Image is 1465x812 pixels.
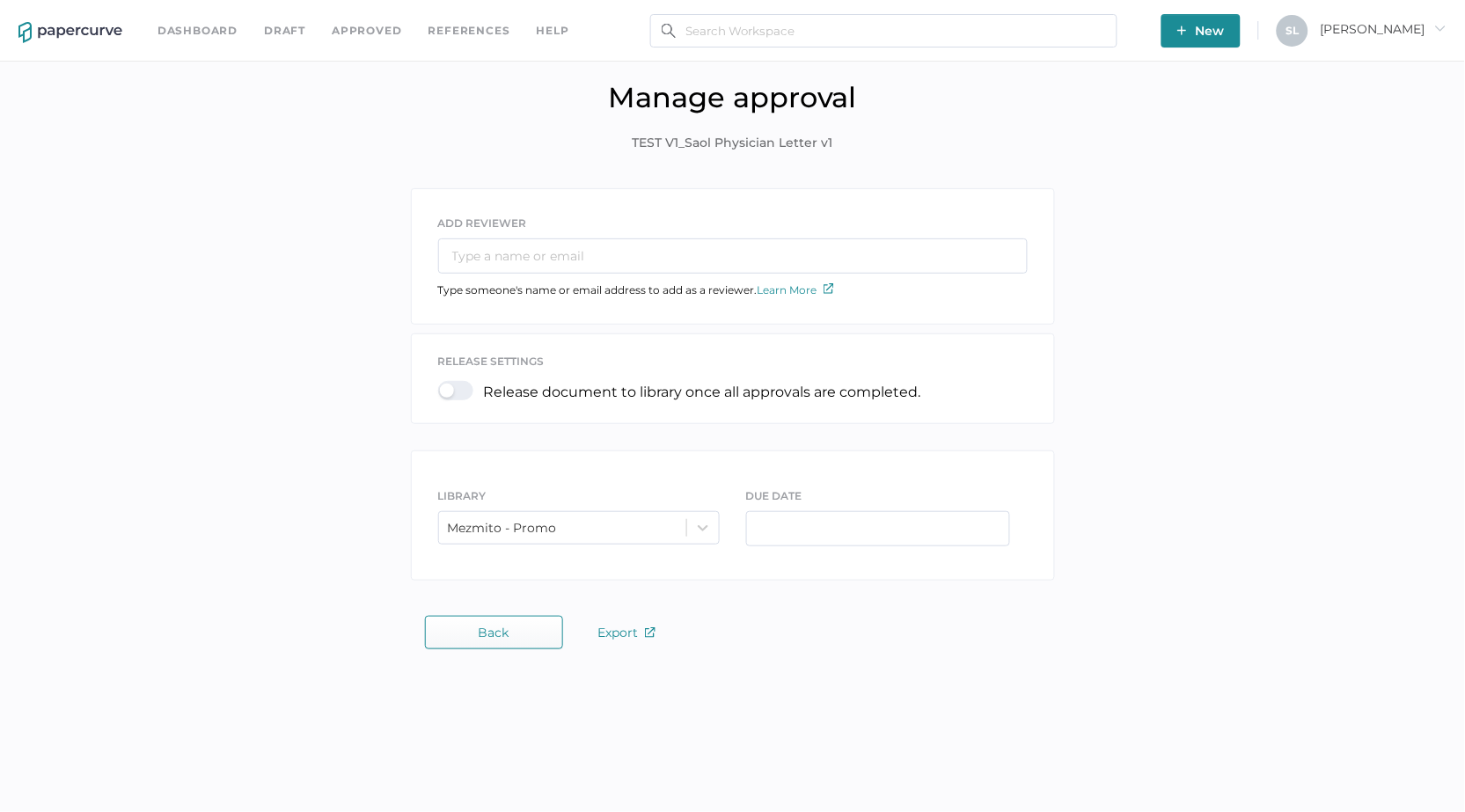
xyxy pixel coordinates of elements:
[824,283,834,294] img: external-link-icon.7ec190a1.svg
[264,21,305,40] a: Draft
[598,625,656,640] span: Export
[650,14,1117,48] input: Search Workspace
[157,21,238,40] a: Dashboard
[438,238,1028,274] input: Type a name or email
[645,627,656,638] img: external-link-icon.7ec190a1.svg
[1161,14,1241,48] button: New
[1434,22,1447,34] i: arrow_right
[479,625,509,640] span: Back
[758,283,834,296] a: Learn More
[1177,26,1187,35] img: plus-white.e19ec114.svg
[581,616,673,649] button: Export
[633,134,833,153] span: TEST V1_Saol Physician Letter v1
[13,80,1452,114] h1: Manage approval
[746,489,802,502] span: DUE DATE
[1321,21,1447,37] span: [PERSON_NAME]
[429,21,510,40] a: References
[438,283,834,296] span: Type someone's name or email address to add as a reviewer.
[537,21,569,40] div: help
[1177,14,1225,48] span: New
[438,355,545,368] span: release settings
[332,21,401,40] a: Approved
[18,22,122,43] img: papercurve-logo-colour.7244d18c.svg
[425,616,563,649] button: Back
[662,24,676,38] img: search.bf03fe8b.svg
[448,520,557,536] div: Mezmito - Promo
[484,384,921,400] p: Release document to library once all approvals are completed.
[438,216,527,230] span: ADD REVIEWER
[1286,24,1300,37] span: S L
[438,489,487,502] span: LIBRARY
